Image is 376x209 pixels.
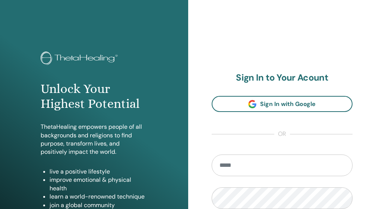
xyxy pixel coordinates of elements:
p: ThetaHealing empowers people of all backgrounds and religions to find purpose, transform lives, a... [41,123,147,156]
h1: Unlock Your Highest Potential [41,81,147,112]
span: Sign In with Google [260,100,316,108]
span: or [274,130,290,139]
li: live a positive lifestyle [50,168,147,176]
li: improve emotional & physical health [50,176,147,193]
h2: Sign In to Your Acount [212,72,353,83]
a: Sign In with Google [212,96,353,112]
li: learn a world-renowned technique [50,193,147,201]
